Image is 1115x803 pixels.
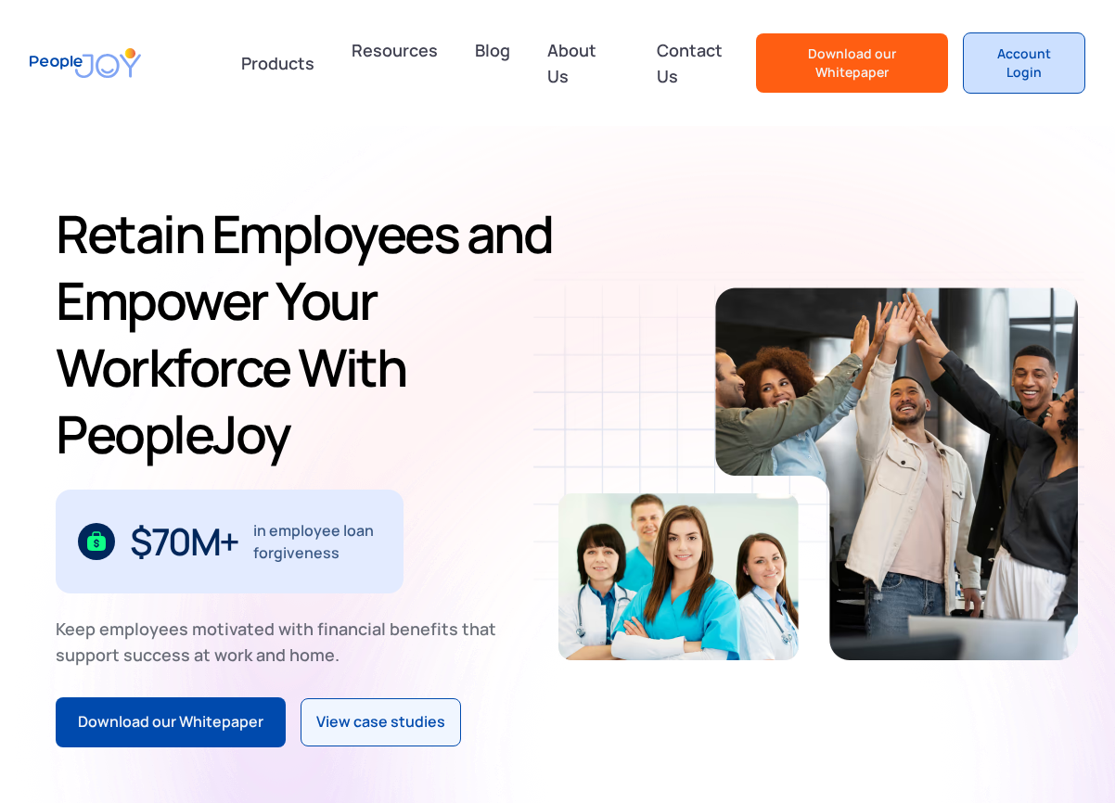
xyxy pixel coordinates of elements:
[130,527,238,556] div: $70M+
[646,30,756,96] a: Contact Us
[56,200,558,467] h1: Retain Employees and Empower Your Workforce With PeopleJoy
[558,493,799,660] img: Retain-Employees-PeopleJoy
[56,490,404,593] div: 1 / 3
[979,45,1070,82] div: Account Login
[316,710,445,734] div: View case studies
[30,36,141,89] a: home
[230,45,326,82] div: Products
[756,33,948,93] a: Download our Whitepaper
[536,30,631,96] a: About Us
[340,30,449,96] a: Resources
[253,519,382,564] div: in employee loan forgiveness
[715,287,1078,660] img: Retain-Employees-PeopleJoy
[78,710,263,734] div: Download our Whitepaper
[56,616,512,668] div: Keep employees motivated with financial benefits that support success at work and home.
[56,697,286,747] a: Download our Whitepaper
[771,45,933,82] div: Download our Whitepaper
[963,32,1085,94] a: Account Login
[464,30,521,96] a: Blog
[301,698,461,746] a: View case studies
